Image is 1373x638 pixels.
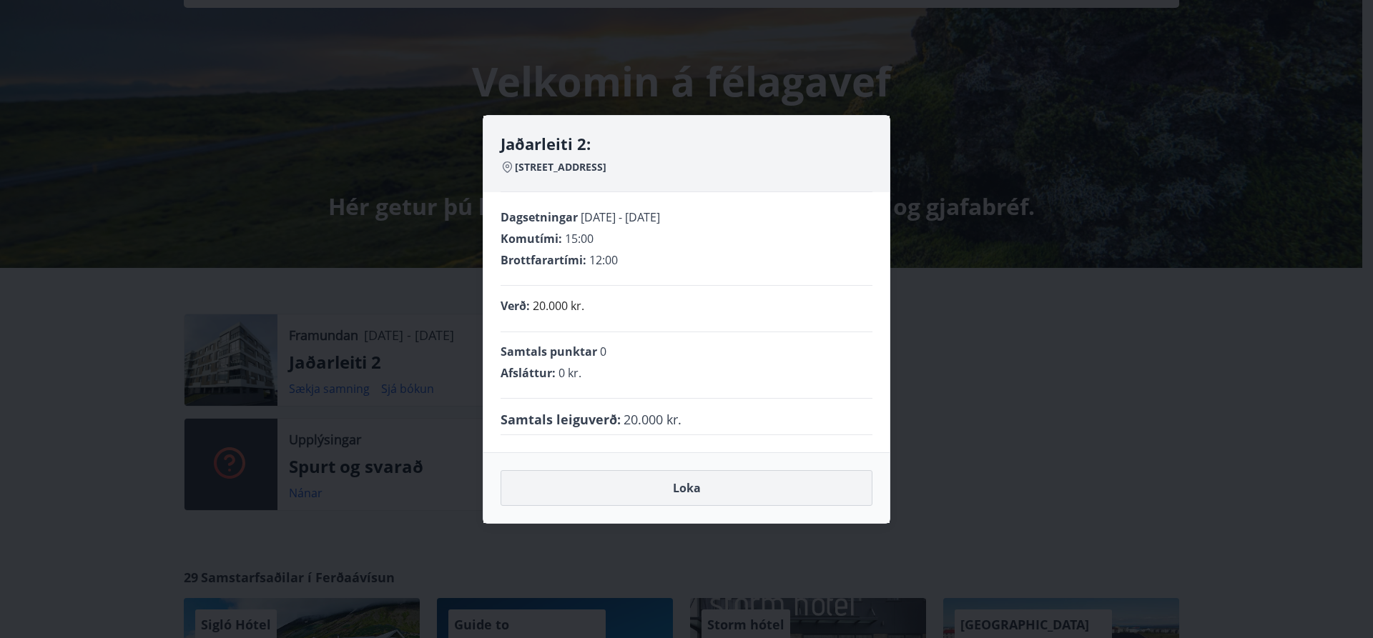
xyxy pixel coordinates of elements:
span: Verð : [501,298,530,314]
span: Samtals punktar [501,344,597,359]
span: Samtals leiguverð : [501,410,621,429]
h4: Jaðarleiti 2: [501,133,872,154]
span: 12:00 [589,252,618,268]
span: Brottfarartími : [501,252,586,268]
span: Afsláttur : [501,365,556,381]
span: 15:00 [565,231,594,246]
p: 20.000 kr. [533,297,584,314]
span: Komutími : [501,231,562,246]
span: 0 [600,344,606,359]
button: Loka [501,470,872,506]
span: 20.000 kr. [624,410,681,429]
span: Dagsetningar [501,209,578,225]
span: [STREET_ADDRESS] [515,160,606,174]
span: [DATE] - [DATE] [581,209,660,225]
span: 0 kr. [558,365,581,381]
